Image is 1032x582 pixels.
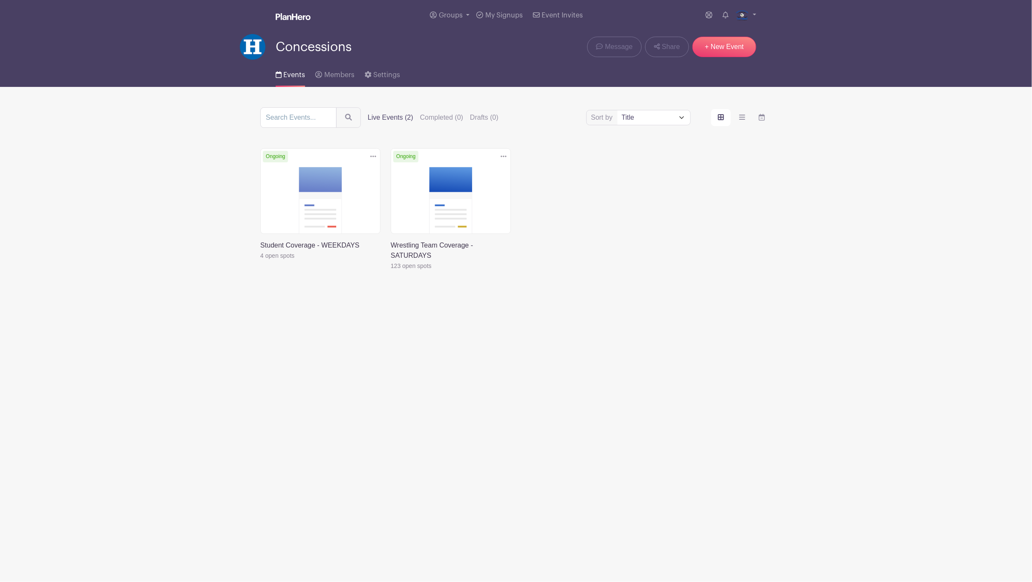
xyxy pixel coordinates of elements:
span: Concessions [276,40,352,54]
img: logo_white-6c42ec7e38ccf1d336a20a19083b03d10ae64f83f12c07503d8b9e83406b4c7d.svg [276,13,311,20]
a: Share [645,37,689,57]
a: Events [276,60,305,87]
div: order and view [711,109,772,126]
img: 2.png [735,9,749,22]
a: Members [315,60,354,87]
span: Message [605,42,633,52]
a: Settings [365,60,400,87]
div: filters [368,112,499,123]
span: Events [283,72,305,78]
span: My Signups [485,12,523,19]
label: Drafts (0) [470,112,499,123]
span: Event Invites [542,12,583,19]
span: Share [662,42,680,52]
span: Settings [373,72,400,78]
input: Search Events... [260,107,337,128]
img: blob.png [240,34,265,60]
span: Members [324,72,355,78]
span: Groups [439,12,463,19]
label: Sort by [591,112,615,123]
label: Live Events (2) [368,112,413,123]
label: Completed (0) [420,112,463,123]
a: Message [587,37,641,57]
a: + New Event [692,37,756,57]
